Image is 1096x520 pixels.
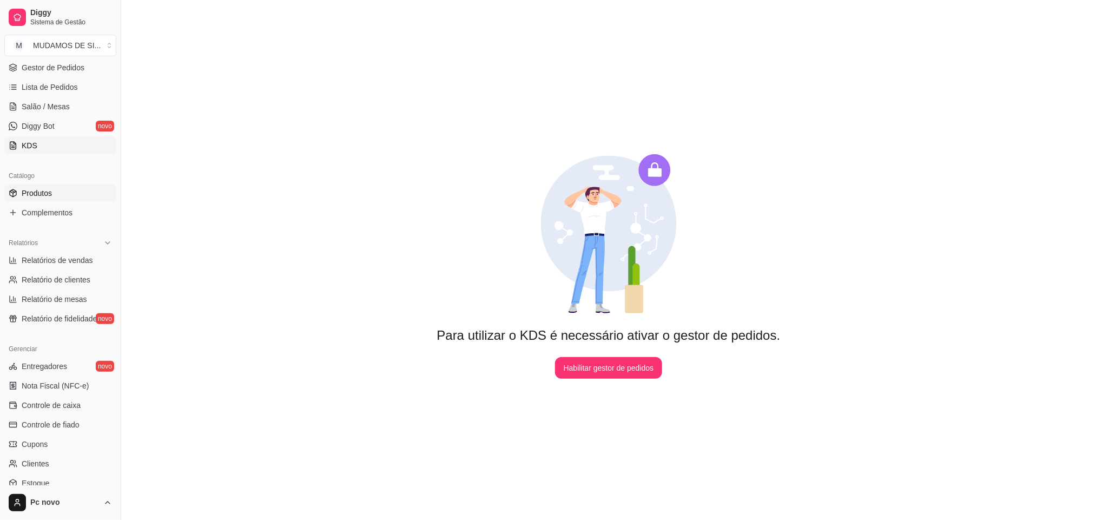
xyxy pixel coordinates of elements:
span: KDS [22,140,37,151]
a: Controle de fiado [4,416,116,433]
span: Nota Fiscal (NFC-e) [22,380,89,391]
span: Produtos [22,188,52,199]
a: Relatório de fidelidadenovo [4,310,116,327]
a: Clientes [4,455,116,472]
a: Relatório de clientes [4,271,116,288]
span: Relatório de fidelidade [22,313,97,324]
span: M [14,40,24,51]
span: Estoque [22,478,49,489]
span: Relatório de mesas [22,294,87,305]
a: Entregadoresnovo [4,358,116,375]
a: Diggy Botnovo [4,117,116,135]
a: Produtos [4,185,116,202]
a: Relatório de mesas [4,291,116,308]
button: Habilitar gestor de pedidos [555,357,663,379]
span: Diggy Bot [22,121,55,131]
a: DiggySistema de Gestão [4,4,116,30]
span: Entregadores [22,361,67,372]
span: Controle de fiado [22,419,80,430]
span: Diggy [30,8,112,18]
a: KDS [4,137,116,154]
a: Relatórios de vendas [4,252,116,269]
a: Lista de Pedidos [4,78,116,96]
span: Pc novo [30,498,99,508]
a: Estoque [4,475,116,492]
span: Controle de caixa [22,400,81,411]
span: Lista de Pedidos [22,82,78,93]
div: MUDAMOS DE SI ... [33,40,101,51]
a: Controle de caixa [4,397,116,414]
a: Cupons [4,436,116,453]
span: Cupons [22,439,48,450]
span: Salão / Mesas [22,101,70,112]
div: Para utilizar o KDS é necessário ativar o gestor de pedidos. [437,327,780,344]
div: Catálogo [4,167,116,185]
a: Salão / Mesas [4,98,116,115]
span: Sistema de Gestão [30,18,112,27]
a: Nota Fiscal (NFC-e) [4,377,116,394]
a: Complementos [4,204,116,221]
span: Relatórios [9,239,38,247]
span: Complementos [22,207,72,218]
span: Relatório de clientes [22,274,90,285]
span: Relatórios de vendas [22,255,93,266]
button: Pc novo [4,490,116,516]
a: Gestor de Pedidos [4,59,116,76]
button: Select a team [4,35,116,56]
span: Clientes [22,458,49,469]
span: Gestor de Pedidos [22,62,84,73]
div: Gerenciar [4,340,116,358]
